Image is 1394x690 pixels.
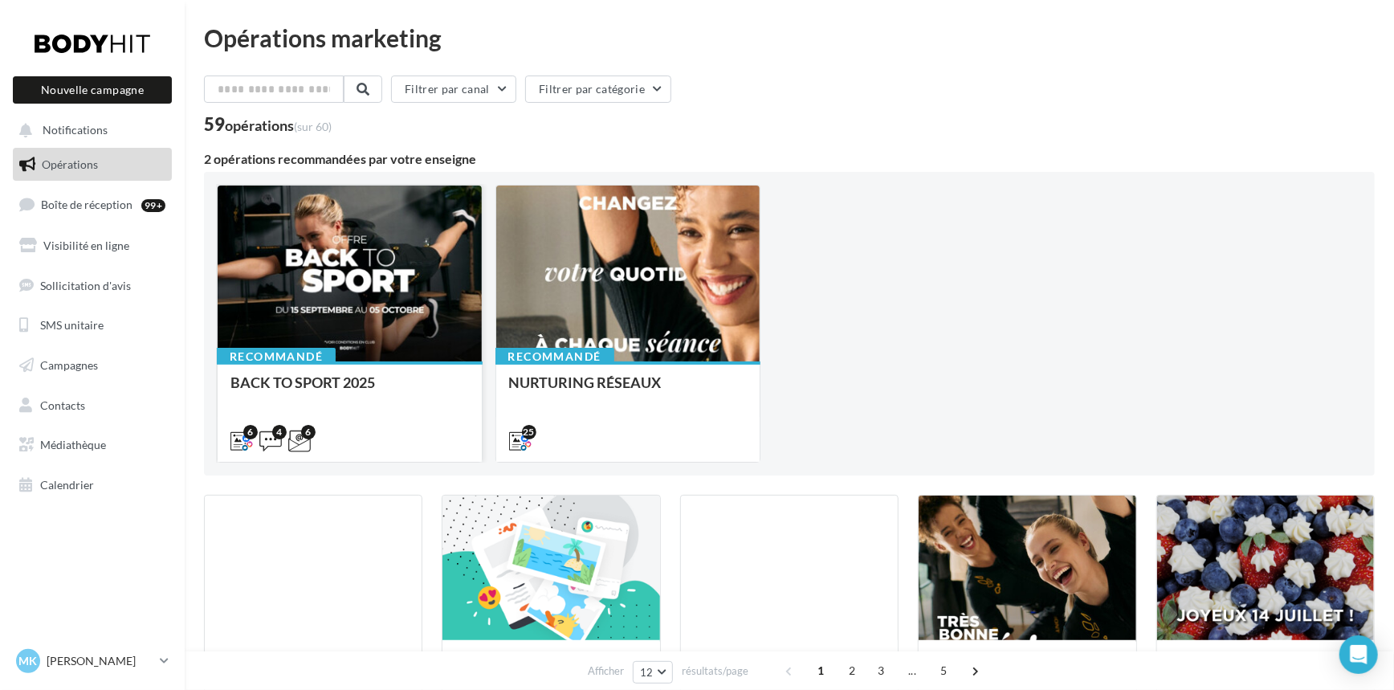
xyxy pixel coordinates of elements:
p: [PERSON_NAME] [47,653,153,669]
div: NURTURING RÉSEAUX [509,374,748,406]
span: 1 [808,658,834,684]
a: Boîte de réception99+ [10,187,175,222]
span: Sollicitation d'avis [40,278,131,292]
span: ... [899,658,925,684]
a: Visibilité en ligne [10,229,175,263]
span: résultats/page [682,663,748,679]
span: Notifications [43,124,108,137]
span: Boîte de réception [41,198,132,211]
span: Afficher [588,663,624,679]
span: SMS unitaire [40,318,104,332]
span: 3 [868,658,894,684]
a: SMS unitaire [10,308,175,342]
span: Campagnes [40,358,98,372]
div: 59 [204,116,332,133]
span: (sur 60) [294,120,332,133]
div: Recommandé [217,348,336,365]
div: Recommandé [495,348,614,365]
div: 6 [243,425,258,439]
a: MK [PERSON_NAME] [13,646,172,676]
button: Filtrer par catégorie [525,76,671,103]
span: MK [19,653,38,669]
a: Médiathèque [10,428,175,462]
div: 2 opérations recommandées par votre enseigne [204,153,1375,165]
a: Campagnes [10,349,175,382]
span: 5 [931,658,956,684]
span: Contacts [40,398,85,412]
button: Filtrer par canal [391,76,516,103]
button: Nouvelle campagne [13,76,172,104]
div: 25 [522,425,536,439]
span: Calendrier [40,478,94,492]
span: Visibilité en ligne [43,239,129,252]
button: 12 [633,661,674,684]
a: Sollicitation d'avis [10,269,175,303]
div: BACK TO SPORT 2025 [230,374,469,406]
div: 6 [301,425,316,439]
div: opérations [225,118,332,133]
a: Calendrier [10,468,175,502]
a: Opérations [10,148,175,182]
div: 4 [272,425,287,439]
div: 99+ [141,199,165,212]
div: Opérations marketing [204,26,1375,50]
span: Médiathèque [40,438,106,451]
a: Contacts [10,389,175,423]
span: Opérations [42,157,98,171]
span: 2 [839,658,865,684]
span: 12 [640,666,654,679]
div: Open Intercom Messenger [1339,635,1378,674]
